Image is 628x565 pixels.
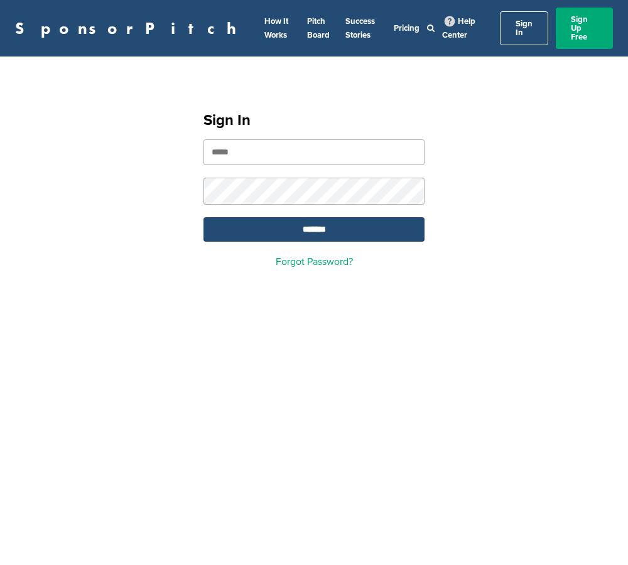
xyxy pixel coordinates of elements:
a: SponsorPitch [15,20,244,36]
a: Help Center [442,14,475,43]
a: Sign In [500,11,548,45]
a: Pricing [394,23,420,33]
a: Success Stories [345,16,375,40]
h1: Sign In [203,109,425,132]
a: Pitch Board [307,16,330,40]
a: How It Works [264,16,288,40]
a: Forgot Password? [276,256,353,268]
a: Sign Up Free [556,8,613,49]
